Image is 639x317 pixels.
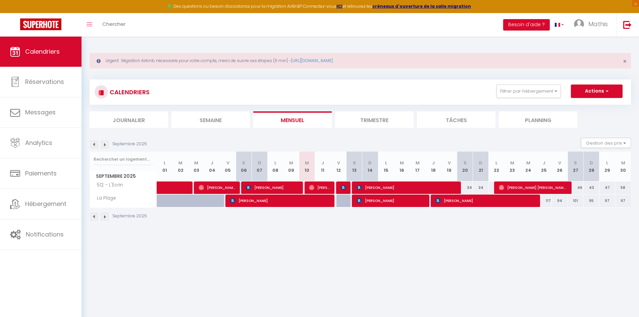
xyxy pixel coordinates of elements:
th: 26 [552,152,568,181]
th: 22 [489,152,504,181]
abbr: M [510,160,514,166]
th: 25 [536,152,552,181]
th: 04 [204,152,220,181]
button: Close [623,58,627,64]
abbr: M [400,160,404,166]
a: [URL][DOMAIN_NAME] [291,58,333,63]
div: 34 [457,181,473,194]
th: 02 [173,152,189,181]
span: Hébergement [25,200,66,208]
abbr: J [432,160,435,166]
span: [PERSON_NAME] [357,194,425,207]
th: 07 [252,152,267,181]
div: 94 [552,195,568,207]
th: 16 [394,152,410,181]
a: créneaux d'ouverture de la salle migration [372,3,471,9]
div: 43 [583,181,599,194]
abbr: L [606,160,608,166]
abbr: M [526,160,530,166]
abbr: M [178,160,182,166]
div: 97 [615,195,631,207]
p: Septembre 2025 [112,213,147,219]
th: 30 [615,152,631,181]
span: × [623,57,627,65]
span: Calendriers [25,47,60,56]
abbr: J [321,160,324,166]
button: Actions [571,85,623,98]
img: logout [623,20,632,29]
abbr: J [543,160,545,166]
th: 10 [299,152,315,181]
abbr: M [305,160,309,166]
a: Chercher [97,13,130,37]
abbr: V [226,160,229,166]
th: 01 [157,152,173,181]
abbr: D [258,160,261,166]
h3: CALENDRIERS [108,85,150,100]
li: Journalier [90,111,168,128]
button: Gestion des prix [581,138,631,148]
th: 17 [410,152,425,181]
input: Rechercher un logement... [94,153,153,165]
abbr: M [289,160,293,166]
div: 58 [615,181,631,194]
th: 13 [347,152,362,181]
th: 11 [315,152,331,181]
th: 24 [520,152,536,181]
th: 20 [457,152,473,181]
a: ICI [336,3,342,9]
span: [PERSON_NAME] [435,194,535,207]
abbr: S [242,160,245,166]
abbr: L [385,160,387,166]
div: Urgent : Migration Airbnb nécessaire pour votre compte, merci de suivre ces étapes (5 min) - [90,53,631,68]
button: Ouvrir le widget de chat LiveChat [5,3,25,23]
th: 27 [568,152,583,181]
abbr: J [211,160,213,166]
abbr: S [464,160,467,166]
img: Super Booking [20,18,61,30]
th: 28 [583,152,599,181]
abbr: D [590,160,593,166]
div: 46 [568,181,583,194]
span: Réservations [25,77,64,86]
abbr: L [495,160,497,166]
abbr: V [448,160,451,166]
span: [PERSON_NAME] [309,181,330,194]
span: Messages [25,108,56,116]
span: Analytics [25,139,52,147]
span: Mathis [588,20,608,28]
span: La Plage [91,195,118,202]
th: 06 [236,152,252,181]
abbr: M [194,160,198,166]
div: 101 [568,195,583,207]
span: Chercher [102,20,125,28]
th: 08 [267,152,283,181]
th: 21 [473,152,489,181]
abbr: M [416,160,420,166]
abbr: L [164,160,166,166]
abbr: D [368,160,372,166]
span: [PERSON_NAME] [357,181,457,194]
div: 47 [599,181,615,194]
p: Septembre 2025 [112,141,147,147]
th: 12 [331,152,347,181]
div: 95 [583,195,599,207]
abbr: V [558,160,561,166]
button: Filtrer par hébergement [496,85,561,98]
abbr: M [621,160,625,166]
span: [PERSON_NAME] [341,181,346,194]
th: 23 [504,152,520,181]
img: ... [574,19,584,29]
div: 117 [536,195,552,207]
abbr: S [353,160,356,166]
div: 97 [599,195,615,207]
div: 34 [473,181,489,194]
span: [PERSON_NAME] [199,181,235,194]
span: [PERSON_NAME] [230,194,330,207]
th: 14 [362,152,378,181]
abbr: D [479,160,482,166]
span: Paiements [25,169,57,177]
a: ... Mathis [569,13,616,37]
